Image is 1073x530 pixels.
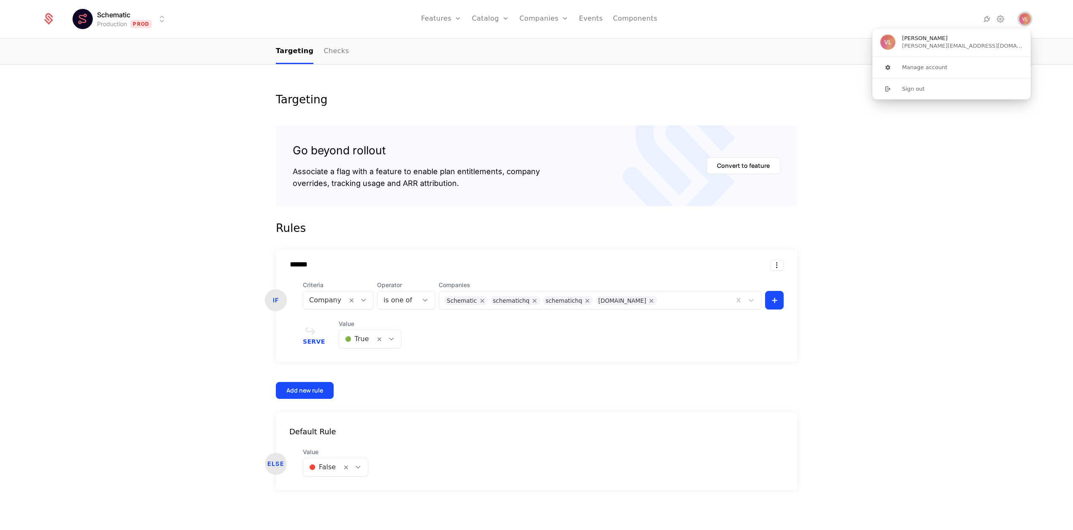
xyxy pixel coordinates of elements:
[982,14,992,24] a: Integrations
[265,289,287,311] div: IF
[447,296,477,305] div: Schematic
[303,448,368,456] span: Value
[276,94,797,105] div: Targeting
[872,78,1031,100] button: Sign out
[377,281,435,289] span: Operator
[646,296,657,305] div: Remove Mention.click
[770,260,784,271] button: Select action
[439,281,762,289] span: Companies
[582,296,593,305] div: Remove schematichq
[276,426,797,438] div: Default Rule
[493,296,530,305] div: schematichq
[276,39,349,64] ul: Choose Sub Page
[276,220,797,237] div: Rules
[872,57,1031,78] button: Manage account
[293,166,540,189] div: Associate a flag with a feature to enable plan entitlements, company overrides, tracking usage an...
[880,35,895,50] img: Vlad Len
[545,296,582,305] div: schematichq
[529,296,540,305] div: Remove schematichq
[97,10,130,20] span: Schematic
[303,339,325,344] span: Serve
[265,453,287,475] div: ELSE
[73,9,93,29] img: Schematic
[276,39,313,64] a: Targeting
[477,296,488,305] div: Remove Schematic
[902,35,948,42] span: [PERSON_NAME]
[706,157,780,174] button: Convert to feature
[902,42,1023,50] span: [PERSON_NAME][EMAIL_ADDRESS][DOMAIN_NAME]
[276,39,797,64] nav: Main
[1019,13,1031,25] img: Vlad Len
[97,20,127,28] div: Production
[598,296,646,305] div: [DOMAIN_NAME]
[1019,13,1031,25] button: Close user button
[293,142,540,159] div: Go beyond rollout
[303,281,374,289] span: Criteria
[995,14,1006,24] a: Settings
[75,10,167,28] button: Select environment
[339,320,402,328] span: Value
[765,291,784,309] button: +
[324,39,349,64] a: Checks
[872,28,1031,100] div: User button popover
[286,386,323,395] div: Add new rule
[130,20,152,28] span: Prod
